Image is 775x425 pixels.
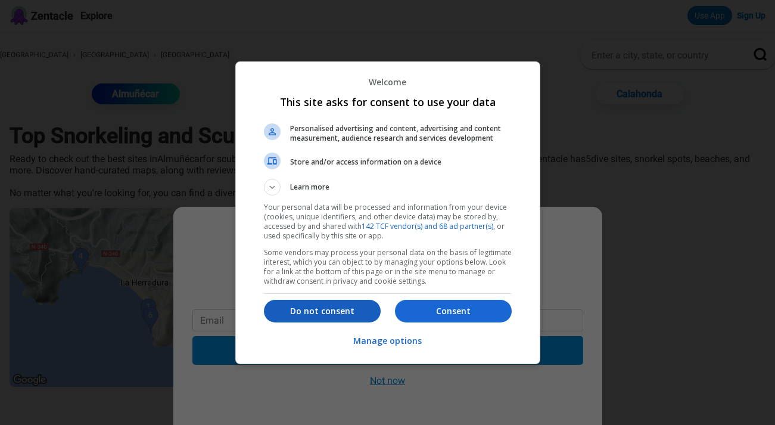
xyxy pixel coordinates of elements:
[264,248,512,286] p: Some vendors may process your personal data on the basis of legitimate interest, which you can ob...
[290,182,329,196] span: Learn more
[235,61,540,364] div: This site asks for consent to use your data
[264,305,381,317] p: Do not consent
[264,203,512,241] p: Your personal data will be processed and information from your device (cookies, unique identifier...
[290,124,512,143] span: Personalised advertising and content, advertising and content measurement, audience research and ...
[395,300,512,322] button: Consent
[362,221,493,231] a: 142 TCF vendor(s) and 68 ad partner(s)
[395,305,512,317] p: Consent
[264,76,512,88] p: Welcome
[264,179,512,196] button: Learn more
[264,95,512,109] h1: This site asks for consent to use your data
[290,157,512,167] span: Store and/or access information on a device
[353,328,422,354] button: Manage options
[264,300,381,322] button: Do not consent
[353,335,422,347] p: Manage options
